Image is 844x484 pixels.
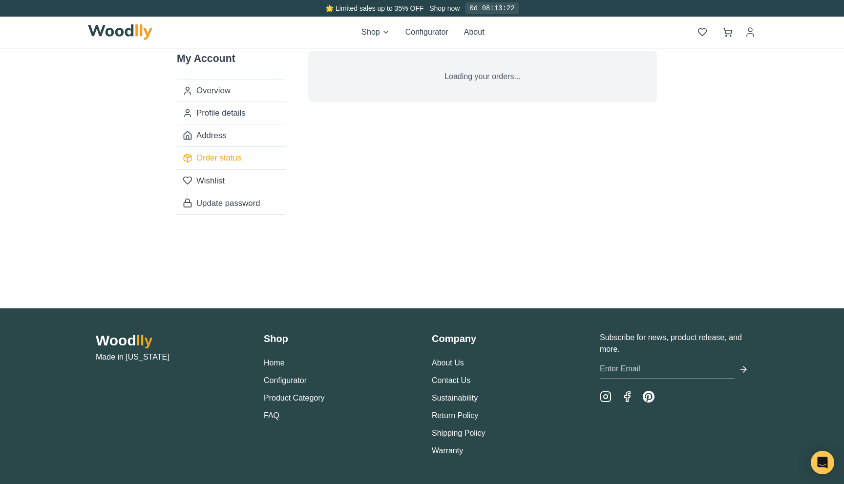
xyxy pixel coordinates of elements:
a: Instagram [600,391,612,403]
p: Subscribe for news, product release, and more. [600,332,748,355]
div: 0d 08:13:22 [465,2,518,14]
a: About Us [432,359,464,367]
a: Warranty [432,446,463,455]
a: Facebook [621,391,633,403]
a: Sustainability [432,394,478,402]
button: About [464,26,485,38]
div: Open Intercom Messenger [811,451,834,474]
a: Shop now [429,4,460,12]
span: lly [136,332,152,348]
h3: Company [432,332,580,345]
button: Shop [361,26,389,38]
p: Made in [US_STATE] [96,351,244,363]
span: 🌟 Limited sales up to 35% OFF – [325,4,429,12]
a: Contact Us [432,376,470,384]
input: Enter Email [600,359,735,379]
p: Loading your orders... [444,71,521,82]
a: Overview [177,80,286,101]
a: Wishlist [177,169,286,192]
a: Shipping Policy [432,429,485,437]
a: Update password [177,192,286,214]
a: Profile details [177,101,286,124]
button: Configurator [264,375,307,386]
a: Product Category [264,394,325,402]
button: Configurator [405,26,448,38]
a: Address [177,124,286,146]
a: Return Policy [432,411,478,420]
a: Home [264,359,285,367]
h2: Wood [96,332,244,349]
a: Pinterest [643,391,654,403]
img: Woodlly [88,24,152,40]
h2: My Account [177,51,286,73]
a: FAQ [264,411,279,420]
h3: Shop [264,332,412,345]
a: Order status [177,146,286,169]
